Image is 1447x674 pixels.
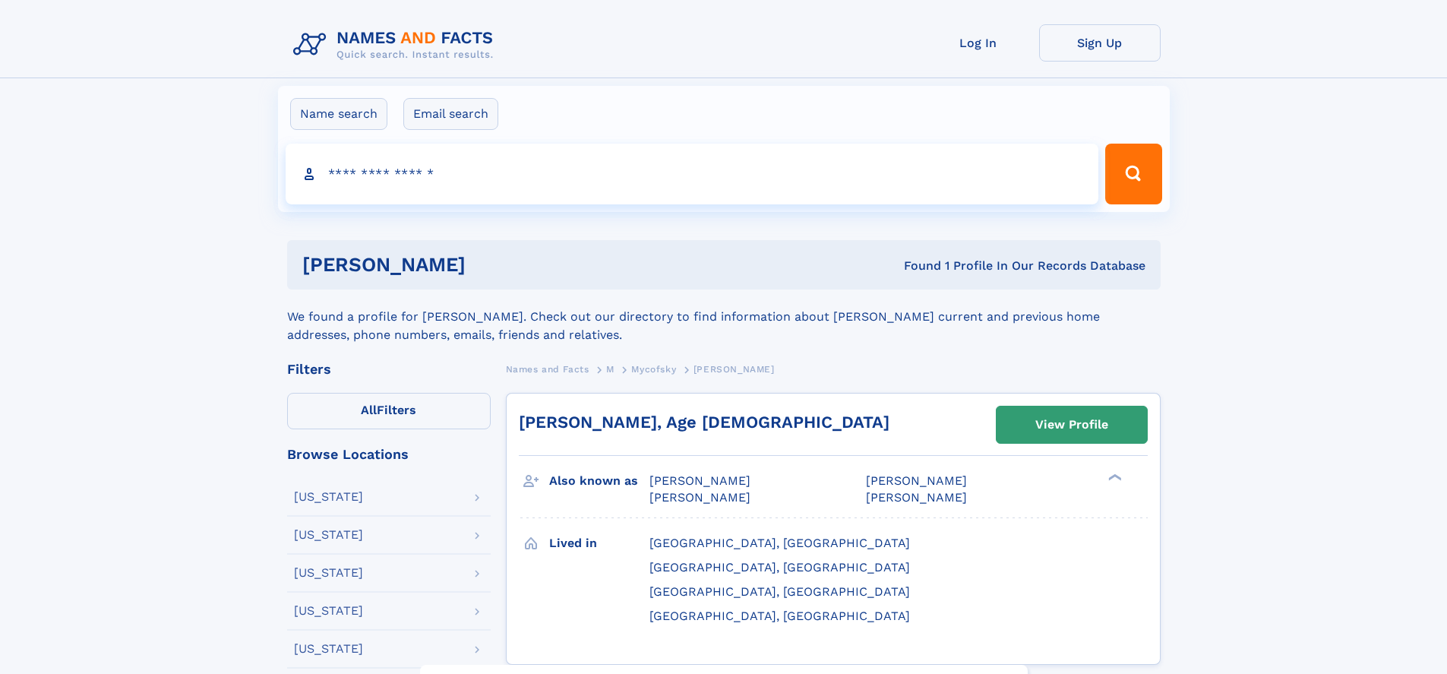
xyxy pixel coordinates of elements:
label: Filters [287,393,491,429]
div: [US_STATE] [294,491,363,503]
input: search input [286,144,1099,204]
span: [GEOGRAPHIC_DATA], [GEOGRAPHIC_DATA] [649,560,910,574]
a: Names and Facts [506,359,589,378]
span: M [606,364,615,375]
span: [PERSON_NAME] [649,473,750,488]
div: ❯ [1104,473,1123,483]
div: Filters [287,362,491,376]
h3: Lived in [549,530,649,556]
div: Browse Locations [287,448,491,461]
span: [PERSON_NAME] [866,490,967,505]
div: [US_STATE] [294,567,363,579]
a: M [606,359,615,378]
span: [PERSON_NAME] [866,473,967,488]
a: Mycofsky [631,359,676,378]
a: Log In [918,24,1039,62]
a: [PERSON_NAME], Age [DEMOGRAPHIC_DATA] [519,413,889,432]
span: [GEOGRAPHIC_DATA], [GEOGRAPHIC_DATA] [649,584,910,599]
div: Found 1 Profile In Our Records Database [684,258,1145,274]
label: Name search [290,98,387,130]
div: View Profile [1035,407,1108,442]
a: Sign Up [1039,24,1161,62]
span: [GEOGRAPHIC_DATA], [GEOGRAPHIC_DATA] [649,609,910,623]
span: All [361,403,377,417]
label: Email search [403,98,498,130]
span: [PERSON_NAME] [693,364,775,375]
h1: [PERSON_NAME] [302,255,685,274]
div: [US_STATE] [294,605,363,617]
img: Logo Names and Facts [287,24,506,65]
span: Mycofsky [631,364,676,375]
button: Search Button [1105,144,1161,204]
span: [GEOGRAPHIC_DATA], [GEOGRAPHIC_DATA] [649,536,910,550]
div: [US_STATE] [294,529,363,541]
a: View Profile [997,407,1147,443]
span: [PERSON_NAME] [649,490,750,505]
div: We found a profile for [PERSON_NAME]. Check out our directory to find information about [PERSON_N... [287,290,1161,344]
div: [US_STATE] [294,643,363,655]
h3: Also known as [549,468,649,494]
